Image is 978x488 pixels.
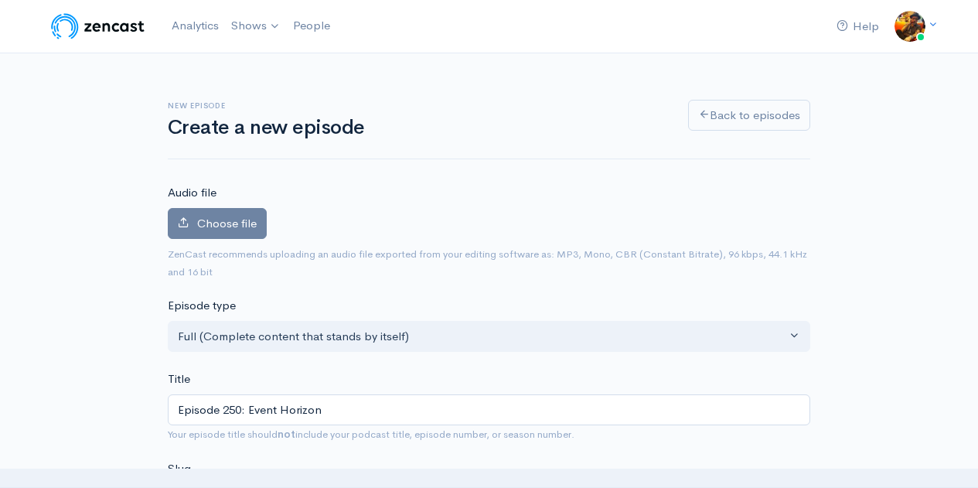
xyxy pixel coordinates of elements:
img: ... [895,11,925,42]
a: Help [830,10,885,43]
span: Choose file [197,216,257,230]
a: Back to episodes [688,100,810,131]
img: ZenCast Logo [49,11,147,42]
h6: New episode [168,101,670,110]
div: Full (Complete content that stands by itself) [178,328,786,346]
strong: not [278,428,295,441]
label: Audio file [168,184,216,202]
a: People [287,9,336,43]
label: Episode type [168,297,236,315]
a: Shows [225,9,287,43]
label: Slug [168,460,191,478]
input: What is the episode's title? [168,394,810,426]
small: ZenCast recommends uploading an audio file exported from your editing software as: MP3, Mono, CBR... [168,247,807,278]
h1: Create a new episode [168,117,670,139]
small: Your episode title should include your podcast title, episode number, or season number. [168,428,574,441]
button: Full (Complete content that stands by itself) [168,321,810,353]
label: Title [168,370,190,388]
a: Analytics [165,9,225,43]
